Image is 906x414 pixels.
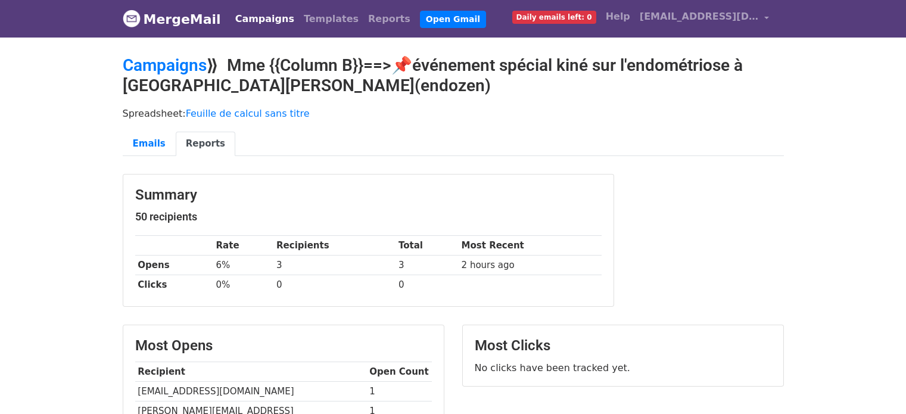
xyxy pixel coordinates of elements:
[459,256,602,275] td: 2 hours ago
[367,362,432,382] th: Open Count
[231,7,299,31] a: Campaigns
[135,210,602,223] h5: 50 recipients
[475,362,771,374] p: No clicks have been tracked yet.
[273,236,396,256] th: Recipients
[396,236,459,256] th: Total
[512,11,596,24] span: Daily emails left: 0
[123,10,141,27] img: MergeMail logo
[123,7,221,32] a: MergeMail
[123,55,784,95] h2: ⟫ Mme {{Column B}}==>📌événement spécial kiné sur l'endométriose à [GEOGRAPHIC_DATA][PERSON_NAME](...
[123,132,176,156] a: Emails
[123,55,207,75] a: Campaigns
[135,337,432,354] h3: Most Opens
[420,11,486,28] a: Open Gmail
[123,107,784,120] p: Spreadsheet:
[135,362,367,382] th: Recipient
[213,275,274,295] td: 0%
[273,256,396,275] td: 3
[475,337,771,354] h3: Most Clicks
[396,275,459,295] td: 0
[299,7,363,31] a: Templates
[635,5,774,33] a: [EMAIL_ADDRESS][DOMAIN_NAME]
[176,132,235,156] a: Reports
[135,275,213,295] th: Clicks
[508,5,601,29] a: Daily emails left: 0
[135,186,602,204] h3: Summary
[273,275,396,295] td: 0
[367,382,432,401] td: 1
[640,10,759,24] span: [EMAIL_ADDRESS][DOMAIN_NAME]
[601,5,635,29] a: Help
[186,108,310,119] a: Feuille de calcul sans titre
[396,256,459,275] td: 3
[135,256,213,275] th: Opens
[135,382,367,401] td: [EMAIL_ADDRESS][DOMAIN_NAME]
[213,256,274,275] td: 6%
[213,236,274,256] th: Rate
[459,236,602,256] th: Most Recent
[363,7,415,31] a: Reports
